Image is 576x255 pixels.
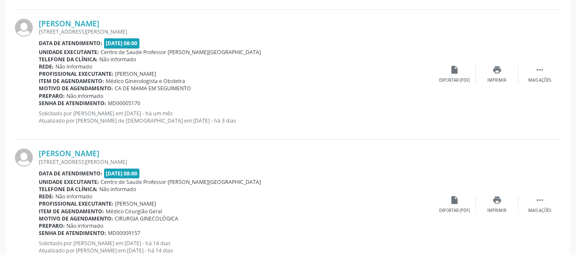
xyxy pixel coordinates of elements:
[39,158,433,166] div: [STREET_ADDRESS][PERSON_NAME]
[15,149,33,166] img: img
[528,208,551,214] div: Mais ações
[99,186,136,193] span: Não informado
[492,195,502,205] i: print
[535,195,544,205] i: 
[39,208,104,215] b: Item de agendamento:
[39,56,98,63] b: Telefone da clínica:
[55,63,92,70] span: Não informado
[101,178,261,186] span: Centro de Saude Professor [PERSON_NAME][GEOGRAPHIC_DATA]
[39,85,113,92] b: Motivo de agendamento:
[67,92,103,100] span: Não informado
[101,49,261,56] span: Centro de Saude Professor [PERSON_NAME][GEOGRAPHIC_DATA]
[115,200,156,207] span: [PERSON_NAME]
[439,208,470,214] div: Exportar (PDF)
[39,100,106,107] b: Senha de atendimento:
[487,208,507,214] div: Imprimir
[115,85,191,92] span: CA DE MAMA EM SEGUIMENTO
[39,170,102,177] b: Data de atendimento:
[39,70,113,77] b: Profissional executante:
[535,65,544,74] i: 
[39,19,99,28] a: [PERSON_NAME]
[39,215,113,222] b: Motivo de agendamento:
[528,77,551,83] div: Mais ações
[439,77,470,83] div: Exportar (PDF)
[39,222,65,229] b: Preparo:
[39,240,433,254] p: Solicitado por [PERSON_NAME] em [DATE] - há 14 dias Atualizado por [PERSON_NAME] em [DATE] - há 1...
[39,200,113,207] b: Profissional executante:
[39,110,433,124] p: Solicitado por [PERSON_NAME] em [DATE] - há um mês Atualizado por [PERSON_NAME] de [DEMOGRAPHIC_D...
[39,77,104,85] b: Item de agendamento:
[39,92,65,100] b: Preparo:
[450,195,459,205] i: insert_drive_file
[487,77,507,83] div: Imprimir
[39,40,102,47] b: Data de atendimento:
[39,49,99,56] b: Unidade executante:
[99,56,136,63] span: Não informado
[450,65,459,74] i: insert_drive_file
[39,193,54,200] b: Rede:
[106,77,185,85] span: Médico Ginecologista e Obstetra
[108,100,140,107] span: MD00005170
[106,208,162,215] span: Médico Cirurgião Geral
[39,28,433,35] div: [STREET_ADDRESS][PERSON_NAME]
[104,169,140,178] span: [DATE] 08:00
[108,229,140,237] span: MD00009157
[39,229,106,237] b: Senha de atendimento:
[115,215,178,222] span: CIRURGIA GINECOLÓGICA
[55,193,92,200] span: Não informado
[15,19,33,37] img: img
[492,65,502,74] i: print
[39,178,99,186] b: Unidade executante:
[39,63,54,70] b: Rede:
[104,38,140,48] span: [DATE] 08:00
[115,70,156,77] span: [PERSON_NAME]
[39,186,98,193] b: Telefone da clínica:
[39,149,99,158] a: [PERSON_NAME]
[67,222,103,229] span: Não informado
